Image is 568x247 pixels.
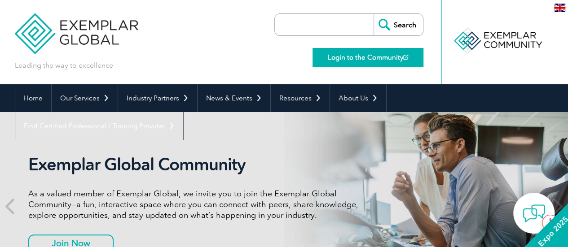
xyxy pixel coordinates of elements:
a: Login to the Community [313,48,423,67]
img: en [554,4,565,12]
a: Resources [271,84,330,112]
img: contact-chat.png [523,202,545,225]
input: Search [374,14,423,35]
h2: Exemplar Global Community [28,154,365,175]
a: Industry Partners [118,84,197,112]
p: As a valued member of Exemplar Global, we invite you to join the Exemplar Global Community—a fun,... [28,188,365,221]
a: Home [15,84,51,112]
a: News & Events [198,84,270,112]
a: Find Certified Professional / Training Provider [15,112,183,140]
p: Leading the way to excellence [15,61,113,70]
a: About Us [330,84,386,112]
a: Our Services [52,84,118,112]
img: open_square.png [403,55,408,60]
